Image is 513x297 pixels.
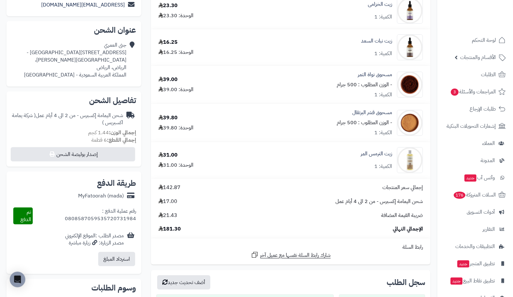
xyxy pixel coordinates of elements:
span: الإجمالي النهائي [393,225,423,233]
span: وآتس آب [464,173,495,182]
h3: سجل الطلب [387,279,425,286]
span: 142.87 [158,184,181,191]
div: مصدر الطلب :الموقع الإلكتروني [65,232,124,247]
div: 31.00 [158,151,178,159]
span: 181.30 [158,225,181,233]
small: - الوزن المطلوب : 500 جرام [337,81,392,89]
span: 21.43 [158,212,177,219]
button: إصدار بوليصة الشحن [11,147,135,161]
span: تطبيق المتجر [457,259,495,268]
small: - الوزن المطلوب : 500 جرام [337,119,392,126]
span: إشعارات التحويلات البنكية [447,122,496,131]
span: طلبات الإرجاع [470,104,496,113]
a: تطبيق المتجرجديد [441,256,509,271]
span: 176 [453,191,466,199]
a: وآتس آبجديد [441,170,509,185]
div: جنى العمري [STREET_ADDRESS][GEOGRAPHIC_DATA] - [GEOGRAPHIC_DATA][PERSON_NAME]، الرياض، الرياض الم... [12,42,126,78]
img: 1719855935-Nutsedge%20Oil%2030ml%20v02-90x90.jpg [397,34,423,60]
h2: عنوان الشحن [12,26,136,34]
span: التقارير [483,225,495,234]
div: الوحدة: 39.00 [158,86,193,93]
img: 1739036803-Orange%20Peel%20Powder-90x90.jpg [397,110,423,136]
button: استرداد المبلغ [98,252,135,266]
span: شارك رابط السلة نفسها مع عميل آخر [260,252,331,259]
div: 39.80 [158,114,178,122]
a: العملاء [441,136,509,151]
span: الطلبات [481,70,496,79]
a: مسحوق قشر البرتقال [352,109,392,116]
a: زيت الترمس المر [361,150,392,158]
span: أدوات التسويق [467,208,495,217]
a: تطبيق نقاط البيعجديد [441,273,509,289]
span: إجمالي سعر المنتجات [382,184,423,191]
div: الكمية: 1 [374,163,392,170]
div: Open Intercom Messenger [10,272,25,287]
a: لوحة التحكم [441,32,509,48]
span: التطبيقات والخدمات [455,242,495,251]
div: MyFatoorah (mada) [78,192,124,200]
span: جديد [464,174,476,182]
span: لوحة التحكم [472,36,496,45]
div: مصدر الزيارة: زيارة مباشرة [65,239,124,247]
a: المراجعات والأسئلة3 [441,84,509,100]
a: طلبات الإرجاع [441,101,509,117]
span: المراجعات والأسئلة [450,87,496,96]
a: المدونة [441,153,509,168]
a: التقارير [441,221,509,237]
a: الطلبات [441,67,509,82]
h2: طريقة الدفع [97,179,136,187]
div: الكمية: 1 [374,91,392,99]
img: 1748202632-Flaxseed%20Oil%20100ml-90x90.jpg [397,147,423,173]
h2: تفاصيل الشحن [12,97,136,104]
strong: إجمالي الوزن: [109,129,136,137]
a: السلات المتروكة176 [441,187,509,203]
span: 3 [450,88,459,96]
a: [EMAIL_ADDRESS][DOMAIN_NAME] [41,1,125,9]
div: الكمية: 1 [374,129,392,137]
div: 39.00 [158,76,178,83]
span: 17.00 [158,198,177,205]
div: 16.25 [158,39,178,46]
a: إشعارات التحويلات البنكية [441,118,509,134]
div: الوحدة: 16.25 [158,49,193,56]
div: الكمية: 1 [374,13,392,21]
a: زيت نبات السعد [361,37,392,45]
div: رقم عملية الدفع : 0808587059535720731984 [33,208,136,224]
span: جديد [457,260,469,267]
div: الوحدة: 31.00 [158,161,193,169]
div: الكمية: 1 [374,50,392,57]
span: الأقسام والمنتجات [460,53,496,62]
a: مسحوق نواة التمر [358,71,392,78]
a: أدوات التسويق [441,204,509,220]
span: العملاء [482,139,495,148]
span: المدونة [481,156,495,165]
small: 1.44 كجم [88,129,136,137]
div: 23.30 [158,2,178,9]
button: أضف تحديث جديد [157,275,210,290]
div: الوحدة: 39.80 [158,124,193,132]
strong: إجمالي القطع: [107,136,136,144]
div: شحن اليمامة إكسبرس - من 2 الى 4 أيام عمل [12,112,123,127]
div: الوحدة: 23.30 [158,12,193,19]
span: ضريبة القيمة المضافة [381,212,423,219]
a: التطبيقات والخدمات [441,239,509,254]
h2: وسوم الطلبات [12,284,136,292]
span: ( شركة يمامة اكسبريس ) [12,112,123,127]
div: رابط السلة [154,244,428,251]
span: تم الدفع [20,208,31,223]
span: تطبيق نقاط البيع [450,276,495,285]
span: شحن اليمامة إكسبرس - من 2 الى 4 أيام عمل [335,198,423,205]
a: زيت الخزامى [368,1,392,8]
img: 1737394487-Date%20Seed%20Powder-90x90.jpg [397,72,423,98]
a: شارك رابط السلة نفسها مع عميل آخر [251,251,331,259]
img: logo-2.png [469,11,507,25]
small: 6 قطعة [91,136,136,144]
span: جديد [450,278,462,285]
span: السلات المتروكة [453,190,496,199]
